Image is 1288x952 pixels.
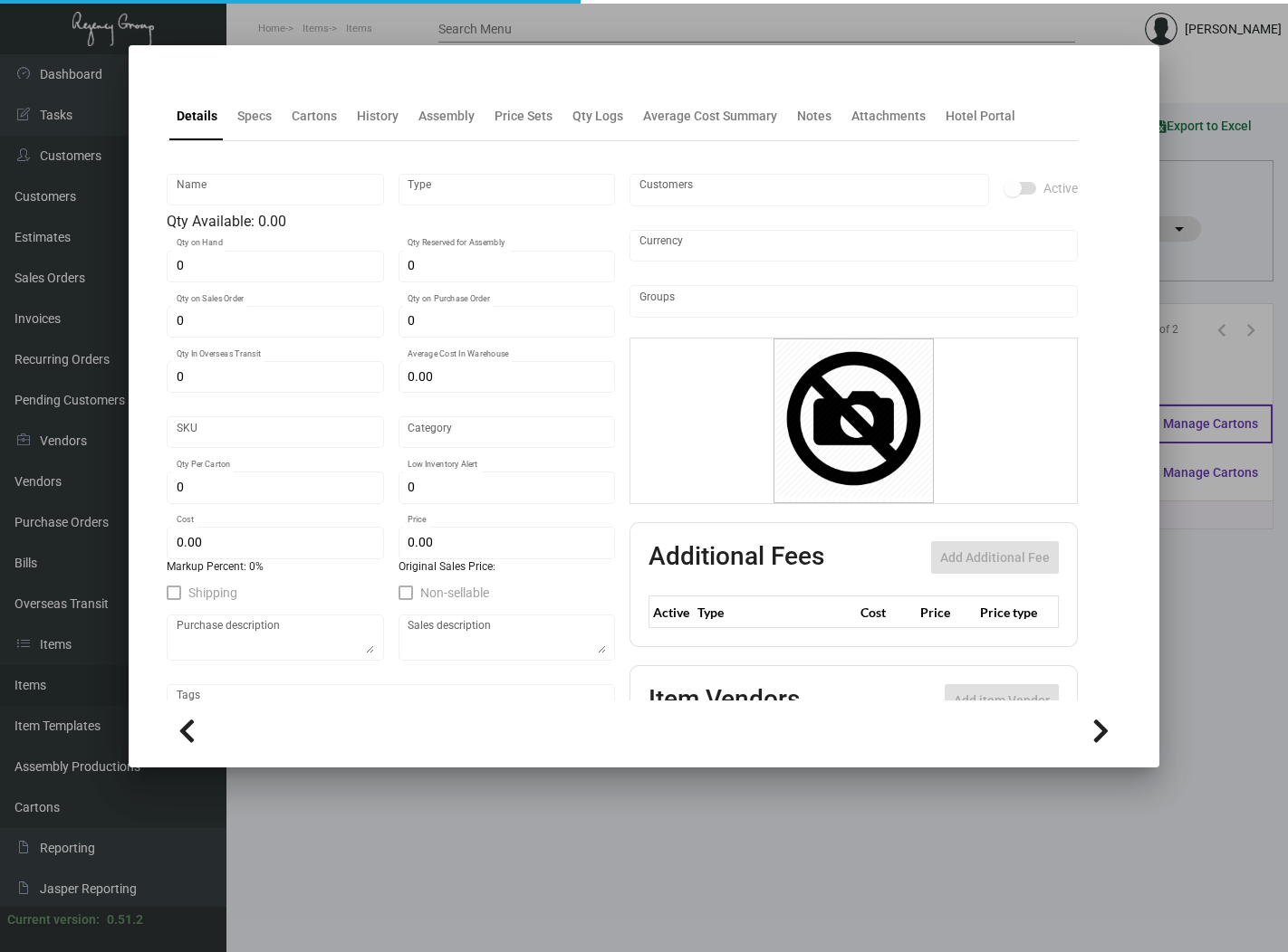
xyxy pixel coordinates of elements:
[643,107,777,126] div: Average Cost Summary
[292,107,337,126] div: Cartons
[940,550,1050,565] span: Add Additional Fee
[946,107,1015,126] div: Hotel Portal
[649,684,800,717] h2: Item Vendors
[572,107,623,126] div: Qty Logs
[177,107,217,126] div: Details
[954,693,1050,708] span: Add item Vendor
[693,596,856,628] th: Type
[357,107,399,126] div: History
[931,541,1059,574] button: Add Additional Fee
[639,183,980,197] input: Add new..
[188,582,237,604] span: Shipping
[797,107,831,126] div: Notes
[167,211,615,233] div: Qty Available: 0.00
[916,596,976,628] th: Price
[851,107,926,126] div: Attachments
[7,910,100,929] div: Current version:
[945,684,1059,717] button: Add item Vendor
[495,107,553,126] div: Price Sets
[649,596,694,628] th: Active
[639,294,1069,309] input: Add new..
[856,596,916,628] th: Cost
[976,596,1041,628] th: Price type
[237,107,272,126] div: Specs
[649,541,824,574] h2: Additional Fees
[420,582,489,604] span: Non-sellable
[1043,177,1078,199] span: Active
[107,910,143,929] div: 0.51.2
[418,107,475,126] div: Assembly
